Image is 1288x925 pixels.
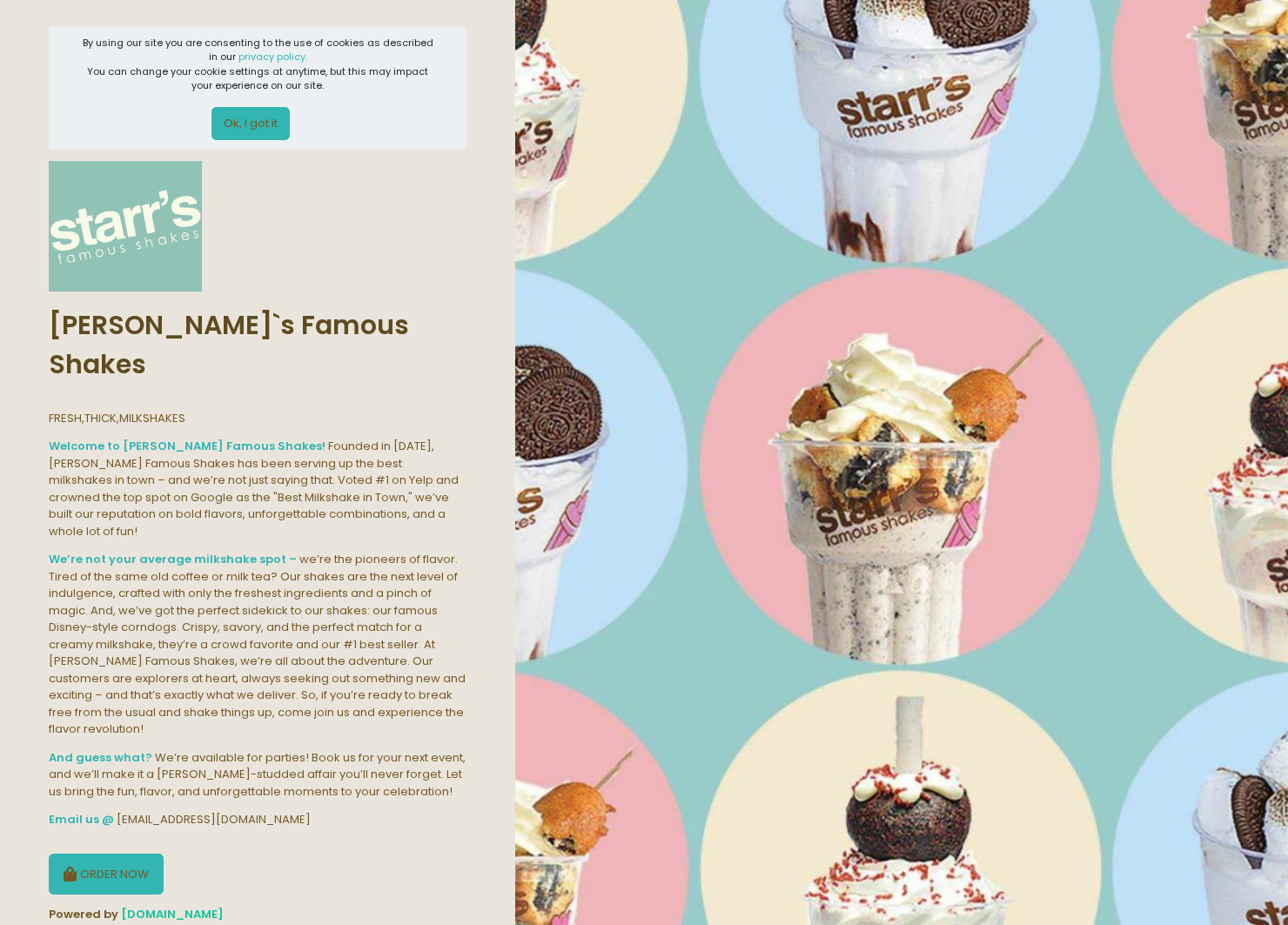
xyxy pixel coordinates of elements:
[49,438,466,540] div: Founded in [DATE], [PERSON_NAME] Famous Shakes has been serving up the best milkshakes in town – ...
[49,551,466,738] div: we’re the pioneers of flavor. Tired of the same old coffee or milk tea? Our shakes are the next l...
[211,107,290,140] button: Ok, I got it
[49,811,466,828] div: [EMAIL_ADDRESS][DOMAIN_NAME]
[49,854,164,895] button: ORDER NOW
[49,906,466,923] div: Powered by
[49,410,466,427] div: FRESH,THICK,MILKSHAKES
[49,811,114,828] b: Email us @
[49,749,152,766] b: And guess what?
[49,551,297,567] b: We’re not your average milkshake spot –
[49,161,202,292] img: Starr`s Famous Shakes
[121,906,224,922] a: [DOMAIN_NAME]
[49,438,325,454] b: Welcome to [PERSON_NAME] Famous Shakes!
[49,749,466,801] div: We’re available for parties! Book us for your next event, and we’ll make it a [PERSON_NAME]-studd...
[49,292,466,399] div: [PERSON_NAME]`s Famous Shakes
[78,36,438,93] div: By using our site you are consenting to the use of cookies as described in our You can change you...
[238,50,307,64] a: privacy policy.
